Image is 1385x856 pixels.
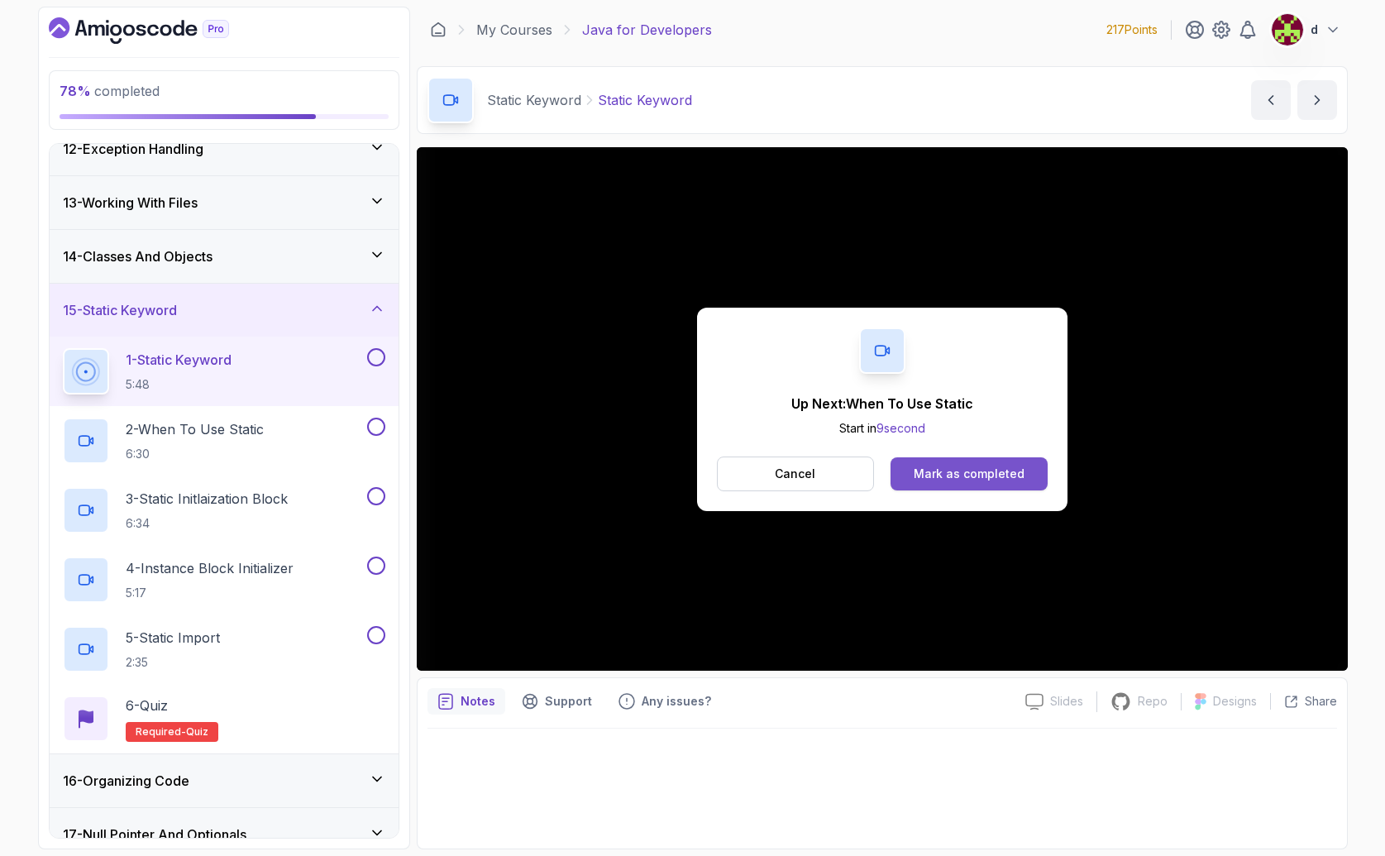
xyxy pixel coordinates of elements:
[1050,693,1083,710] p: Slides
[63,626,385,672] button: 5-Static Import2:35
[186,725,208,739] span: quiz
[63,246,213,266] h3: 14 - Classes And Objects
[914,466,1024,482] div: Mark as completed
[1213,693,1257,710] p: Designs
[1271,13,1341,46] button: user profile imaged
[63,300,177,320] h3: 15 - Static Keyword
[126,696,168,715] p: 6 - Quiz
[1106,22,1158,38] p: 217 Points
[1305,693,1337,710] p: Share
[126,654,220,671] p: 2:35
[1311,22,1318,38] p: d
[126,419,264,439] p: 2 - When To Use Static
[417,147,1348,671] iframe: 1 - Static Keyword
[50,754,399,807] button: 16-Organizing Code
[63,557,385,603] button: 4-Instance Block Initializer5:17
[582,20,712,40] p: Java for Developers
[545,693,592,710] p: Support
[642,693,711,710] p: Any issues?
[717,457,875,491] button: Cancel
[891,457,1047,490] button: Mark as completed
[512,688,602,715] button: Support button
[63,696,385,742] button: 6-QuizRequired-quiz
[60,83,91,99] span: 78 %
[63,139,203,159] h3: 12 - Exception Handling
[598,90,692,110] p: Static Keyword
[427,688,505,715] button: notes button
[775,466,815,482] p: Cancel
[63,193,198,213] h3: 13 - Working With Files
[136,725,186,739] span: Required-
[126,515,288,532] p: 6:34
[876,421,925,435] span: 9 second
[126,585,294,601] p: 5:17
[126,446,264,462] p: 6:30
[60,83,160,99] span: completed
[49,17,267,44] a: Dashboard
[63,487,385,533] button: 3-Static Initlaization Block6:34
[126,628,220,648] p: 5 - Static Import
[50,176,399,229] button: 13-Working With Files
[609,688,721,715] button: Feedback button
[126,558,294,578] p: 4 - Instance Block Initializer
[126,376,232,393] p: 5:48
[487,90,581,110] p: Static Keyword
[791,394,973,414] p: Up Next: When To Use Static
[1272,14,1303,45] img: user profile image
[1251,80,1291,120] button: previous content
[126,350,232,370] p: 1 - Static Keyword
[430,22,447,38] a: Dashboard
[791,420,973,437] p: Start in
[461,693,495,710] p: Notes
[1138,693,1168,710] p: Repo
[63,825,246,844] h3: 17 - Null Pointer And Optionals
[50,284,399,337] button: 15-Static Keyword
[50,230,399,283] button: 14-Classes And Objects
[1270,693,1337,710] button: Share
[476,20,552,40] a: My Courses
[63,348,385,395] button: 1-Static Keyword5:48
[63,418,385,464] button: 2-When To Use Static6:30
[126,489,288,509] p: 3 - Static Initlaization Block
[50,122,399,175] button: 12-Exception Handling
[1297,80,1337,120] button: next content
[63,771,189,791] h3: 16 - Organizing Code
